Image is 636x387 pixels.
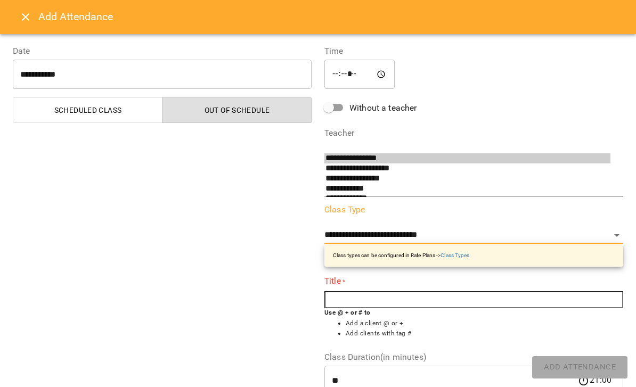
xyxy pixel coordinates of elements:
[13,97,162,123] button: Scheduled class
[324,129,623,137] label: Teacher
[38,9,623,25] h6: Add Attendance
[162,97,312,123] button: Out of Schedule
[13,4,38,30] button: Close
[346,328,623,339] li: Add clients with tag #
[13,47,312,55] label: Date
[324,353,623,361] label: Class Duration(in minutes)
[441,252,469,258] a: Class Types
[324,205,623,214] label: Class Type
[324,309,371,316] b: Use @ + or # to
[349,102,417,114] span: Without a teacher
[324,275,623,287] label: Title
[346,318,623,329] li: Add a client @ or +
[20,104,156,117] span: Scheduled class
[169,104,305,117] span: Out of Schedule
[324,47,623,55] label: Time
[333,251,469,259] p: Class types can be configured in Rate Plans ->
